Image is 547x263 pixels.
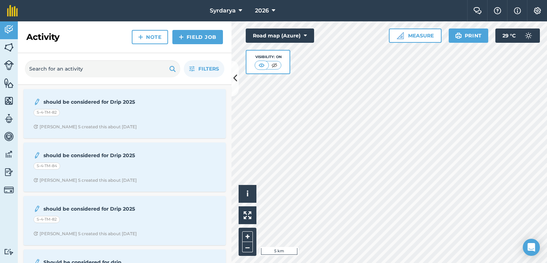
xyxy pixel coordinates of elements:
img: svg+xml;base64,PHN2ZyB4bWxucz0iaHR0cDovL3d3dy53My5vcmcvMjAwMC9zdmciIHdpZHRoPSI1NiIgaGVpZ2h0PSI2MC... [4,78,14,88]
img: Ruler icon [397,32,404,39]
img: Two speech bubbles overlapping with the left bubble in the forefront [473,7,482,14]
img: svg+xml;base64,PHN2ZyB4bWxucz0iaHR0cDovL3d3dy53My5vcmcvMjAwMC9zdmciIHdpZHRoPSI1MCIgaGVpZ2h0PSI0MC... [270,62,279,69]
img: fieldmargin Logo [7,5,18,16]
a: should be considered for Drip 2025S-4-TM-82Clock with arrow pointing clockwise[PERSON_NAME] S cre... [28,93,222,134]
button: i [239,185,256,203]
a: Note [132,30,168,44]
img: svg+xml;base64,PD94bWwgdmVyc2lvbj0iMS4wIiBlbmNvZGluZz0idXRmLTgiPz4KPCEtLSBHZW5lcmF0b3I6IEFkb2JlIE... [4,149,14,160]
strong: should be considered for Drip 2025 [43,98,156,106]
img: svg+xml;base64,PD94bWwgdmVyc2lvbj0iMS4wIiBlbmNvZGluZz0idXRmLTgiPz4KPCEtLSBHZW5lcmF0b3I6IEFkb2JlIE... [4,248,14,255]
div: [PERSON_NAME] S created this about [DATE] [33,177,137,183]
input: Search for an activity [25,60,180,77]
img: svg+xml;base64,PHN2ZyB4bWxucz0iaHR0cDovL3d3dy53My5vcmcvMjAwMC9zdmciIHdpZHRoPSIxNyIgaGVpZ2h0PSIxNy... [514,6,521,15]
img: A cog icon [533,7,542,14]
strong: should be considered for Drip 2025 [43,151,156,159]
img: svg+xml;base64,PHN2ZyB4bWxucz0iaHR0cDovL3d3dy53My5vcmcvMjAwMC9zdmciIHdpZHRoPSIxOSIgaGVpZ2h0PSIyNC... [169,65,176,73]
img: svg+xml;base64,PHN2ZyB4bWxucz0iaHR0cDovL3d3dy53My5vcmcvMjAwMC9zdmciIHdpZHRoPSIxNCIgaGVpZ2h0PSIyNC... [179,33,184,41]
img: Clock with arrow pointing clockwise [33,178,38,182]
strong: should be considered for Drip 2025 [43,205,156,213]
img: svg+xml;base64,PD94bWwgdmVyc2lvbj0iMS4wIiBlbmNvZGluZz0idXRmLTgiPz4KPCEtLSBHZW5lcmF0b3I6IEFkb2JlIE... [4,24,14,35]
button: Measure [389,29,442,43]
img: svg+xml;base64,PD94bWwgdmVyc2lvbj0iMS4wIiBlbmNvZGluZz0idXRmLTgiPz4KPCEtLSBHZW5lcmF0b3I6IEFkb2JlIE... [4,131,14,142]
button: Road map (Azure) [246,29,314,43]
img: svg+xml;base64,PHN2ZyB4bWxucz0iaHR0cDovL3d3dy53My5vcmcvMjAwMC9zdmciIHdpZHRoPSI1NiIgaGVpZ2h0PSI2MC... [4,42,14,53]
div: Visibility: On [255,54,282,60]
img: Clock with arrow pointing clockwise [33,124,38,129]
img: A question mark icon [493,7,502,14]
img: svg+xml;base64,PD94bWwgdmVyc2lvbj0iMS4wIiBlbmNvZGluZz0idXRmLTgiPz4KPCEtLSBHZW5lcmF0b3I6IEFkb2JlIE... [4,185,14,195]
img: svg+xml;base64,PD94bWwgdmVyc2lvbj0iMS4wIiBlbmNvZGluZz0idXRmLTgiPz4KPCEtLSBHZW5lcmF0b3I6IEFkb2JlIE... [33,98,41,106]
button: Print [449,29,489,43]
span: Syrdarya [210,6,236,15]
button: – [242,242,253,252]
img: svg+xml;base64,PD94bWwgdmVyc2lvbj0iMS4wIiBlbmNvZGluZz0idXRmLTgiPz4KPCEtLSBHZW5lcmF0b3I6IEFkb2JlIE... [521,29,536,43]
div: S-4-TM-82 [33,109,60,116]
button: + [242,231,253,242]
img: Four arrows, one pointing top left, one top right, one bottom right and the last bottom left [244,211,251,219]
div: [PERSON_NAME] S created this about [DATE] [33,124,137,130]
div: S-4-TM-84 [33,163,60,170]
img: svg+xml;base64,PD94bWwgdmVyc2lvbj0iMS4wIiBlbmNvZGluZz0idXRmLTgiPz4KPCEtLSBHZW5lcmF0b3I6IEFkb2JlIE... [33,205,41,213]
img: svg+xml;base64,PD94bWwgdmVyc2lvbj0iMS4wIiBlbmNvZGluZz0idXRmLTgiPz4KPCEtLSBHZW5lcmF0b3I6IEFkb2JlIE... [4,113,14,124]
div: [PERSON_NAME] S created this about [DATE] [33,231,137,237]
a: should be considered for Drip 2025S-4-TM-82Clock with arrow pointing clockwise[PERSON_NAME] S cre... [28,200,222,241]
button: 29 °C [495,29,540,43]
img: svg+xml;base64,PD94bWwgdmVyc2lvbj0iMS4wIiBlbmNvZGluZz0idXRmLTgiPz4KPCEtLSBHZW5lcmF0b3I6IEFkb2JlIE... [4,167,14,177]
div: S-4-TM-82 [33,216,60,223]
h2: Activity [26,31,59,43]
span: 29 ° C [502,29,516,43]
span: i [246,189,249,198]
a: Field Job [172,30,223,44]
span: 2026 [255,6,269,15]
a: should be considered for Drip 2025S-4-TM-84Clock with arrow pointing clockwise[PERSON_NAME] S cre... [28,147,222,187]
span: Filters [198,65,219,73]
img: svg+xml;base64,PHN2ZyB4bWxucz0iaHR0cDovL3d3dy53My5vcmcvMjAwMC9zdmciIHdpZHRoPSI1MCIgaGVpZ2h0PSI0MC... [257,62,266,69]
img: svg+xml;base64,PD94bWwgdmVyc2lvbj0iMS4wIiBlbmNvZGluZz0idXRmLTgiPz4KPCEtLSBHZW5lcmF0b3I6IEFkb2JlIE... [33,151,41,160]
button: Filters [184,60,224,77]
img: svg+xml;base64,PHN2ZyB4bWxucz0iaHR0cDovL3d3dy53My5vcmcvMjAwMC9zdmciIHdpZHRoPSI1NiIgaGVpZ2h0PSI2MC... [4,96,14,106]
img: svg+xml;base64,PHN2ZyB4bWxucz0iaHR0cDovL3d3dy53My5vcmcvMjAwMC9zdmciIHdpZHRoPSIxOSIgaGVpZ2h0PSIyNC... [455,31,462,40]
img: svg+xml;base64,PHN2ZyB4bWxucz0iaHR0cDovL3d3dy53My5vcmcvMjAwMC9zdmciIHdpZHRoPSIxNCIgaGVpZ2h0PSIyNC... [138,33,143,41]
img: svg+xml;base64,PD94bWwgdmVyc2lvbj0iMS4wIiBlbmNvZGluZz0idXRmLTgiPz4KPCEtLSBHZW5lcmF0b3I6IEFkb2JlIE... [4,60,14,70]
img: Clock with arrow pointing clockwise [33,231,38,236]
div: Open Intercom Messenger [523,239,540,256]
